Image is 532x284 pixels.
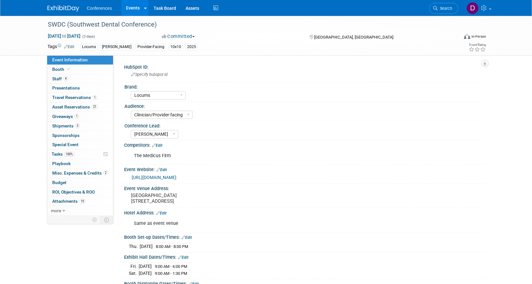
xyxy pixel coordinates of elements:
span: Playbook [52,161,71,166]
a: Sponsorships [47,131,113,140]
a: Edit [181,235,192,240]
span: Asset Reservations [52,104,98,109]
a: Attachments19 [47,197,113,206]
a: Misc. Expenses & Credits2 [47,169,113,178]
div: HubSpot ID: [124,62,484,70]
a: Staff4 [47,74,113,83]
span: 9:00 AM - 1:30 PM [155,271,187,276]
span: 3 [75,123,80,128]
span: Shipments [52,123,80,128]
td: Personalize Event Tab Strip [89,216,100,224]
span: Search [438,6,452,11]
div: 10x10 [168,44,183,50]
div: Exhibit Hall Dates/Times: [124,252,484,261]
span: 100% [64,152,74,157]
span: Misc. Expenses & Credits [52,170,108,176]
a: Edit [152,143,162,148]
span: 1 [92,95,97,100]
span: ROI, Objectives & ROO [52,189,95,194]
a: Budget [47,178,113,187]
span: Giveaways [52,114,79,119]
span: Special Event [52,142,79,147]
img: ExhibitDay [47,5,79,12]
span: Event Information [52,57,88,62]
span: Budget [52,180,66,185]
td: [DATE] [139,270,152,276]
span: Staff [52,76,68,81]
a: Edit [156,211,167,215]
div: Audience: [124,102,482,109]
a: Special Event [47,140,113,149]
span: 2 [103,170,108,175]
div: Same as event venue [130,217,415,230]
pre: [GEOGRAPHIC_DATA] [STREET_ADDRESS] [131,193,267,204]
div: 2025 [185,44,198,50]
span: more [51,208,61,213]
div: Event Website: [124,165,484,173]
div: Booth Set-up Dates/Times: [124,232,484,241]
span: Specify hubspot id [131,72,168,77]
div: Hotel Address: [124,208,484,216]
a: Giveaways1 [47,112,113,121]
td: Toggle Event Tabs [100,216,113,224]
a: Edit [64,45,74,49]
span: (3 days) [82,34,95,39]
a: Presentations [47,83,113,93]
td: [DATE] [140,243,153,250]
span: Conferences [87,6,112,11]
span: 19 [79,199,85,204]
td: Thu. [129,243,140,250]
div: Provider-Facing [136,44,166,50]
span: 21 [92,104,98,109]
span: Sponsorships [52,133,79,138]
a: Tasks100% [47,150,113,159]
div: In-Person [471,34,486,39]
a: Edit [178,255,188,260]
div: The Medicus Firm [130,150,415,162]
a: Asset Reservations21 [47,102,113,112]
div: SWDC (Southwest Dental Conference) [46,19,449,30]
img: Devon Makki [466,2,478,14]
span: Tasks [52,151,74,157]
div: Event Format [421,33,486,42]
span: Travel Reservations [52,95,97,100]
span: 8:00 AM - 8:00 PM [156,244,188,249]
div: Brand: [124,82,482,90]
a: Travel Reservations1 [47,93,113,102]
span: Attachments [52,199,85,204]
span: to [61,34,67,39]
div: Event Rating [469,43,486,46]
div: Locums [80,44,98,50]
td: Tags [47,43,74,51]
td: [DATE] [139,263,152,270]
span: 1 [74,114,79,119]
td: Fri. [129,263,139,270]
a: Booth [47,65,113,74]
span: Booth [52,67,72,72]
a: Playbook [47,159,113,168]
span: [DATE] [DATE] [47,33,81,39]
a: Edit [156,168,167,172]
span: Presentations [52,85,80,90]
a: Event Information [47,55,113,65]
div: Event Venue Address: [124,184,484,192]
td: Sat. [129,270,139,276]
div: Competitors: [124,140,484,149]
a: more [47,206,113,215]
button: Committed [160,33,197,40]
div: [PERSON_NAME] [100,44,133,50]
span: [GEOGRAPHIC_DATA], [GEOGRAPHIC_DATA] [314,35,393,40]
img: Format-Inperson.png [464,34,470,39]
a: ROI, Objectives & ROO [47,188,113,197]
i: Booth reservation complete [67,67,70,71]
div: Conference Lead: [124,121,482,129]
a: [URL][DOMAIN_NAME] [132,175,176,180]
a: Shipments3 [47,121,113,131]
a: Search [429,3,458,14]
span: 9:00 AM - 6:00 PM [155,264,187,269]
span: 4 [63,76,68,81]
